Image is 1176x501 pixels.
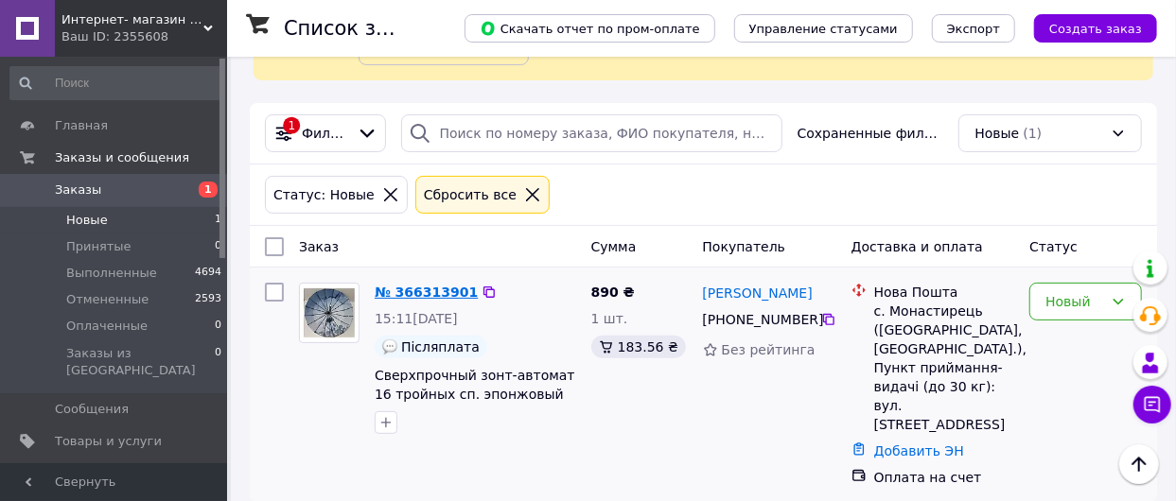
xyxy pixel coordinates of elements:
[703,284,813,302] a: [PERSON_NAME]
[932,14,1015,43] button: Экспорт
[1029,239,1078,254] span: Статус
[974,124,1019,143] span: Новые
[947,22,1000,36] span: Экспорт
[401,114,782,152] input: Поиск по номеру заказа, ФИО покупателя, номеру телефона, Email, номеру накладной
[375,368,575,440] a: Сверхпрочный зонт-автомат 16 тройных сп. эпонжовый купол Три слона [PERSON_NAME] волна
[9,66,223,100] input: Поиск
[851,239,983,254] span: Доставка и оплата
[1023,126,1042,141] span: (1)
[798,124,944,143] span: Сохраненные фильтры:
[55,149,189,166] span: Заказы и сообщения
[591,311,628,326] span: 1 шт.
[591,239,637,254] span: Сумма
[66,291,149,308] span: Отмененные
[55,117,108,134] span: Главная
[215,345,221,379] span: 0
[480,20,700,37] span: Скачать отчет по пром-оплате
[61,11,203,28] span: Интернет- магазин "TopMir" качественная детская обувь для всех
[1119,444,1159,484] button: Наверх
[375,311,458,326] span: 15:11[DATE]
[66,238,132,255] span: Принятые
[874,302,1015,434] div: с. Монастирець ([GEOGRAPHIC_DATA], [GEOGRAPHIC_DATA].), Пункт приймання-видачі (до 30 кг): вул. [...
[66,265,157,282] span: Выполненные
[195,265,221,282] span: 4694
[703,239,786,254] span: Покупатель
[1045,291,1103,312] div: Новый
[1034,14,1157,43] button: Создать заказ
[195,291,221,308] span: 2593
[66,318,148,335] span: Оплаченные
[302,124,349,143] span: Фильтры
[215,212,221,229] span: 1
[734,14,913,43] button: Управление статусами
[1049,22,1142,36] span: Создать заказ
[375,285,478,300] a: № 366313901
[591,336,686,358] div: 183.56 ₴
[874,283,1015,302] div: Нова Пошта
[874,443,964,458] a: Добавить ЭН
[66,212,108,229] span: Новые
[749,22,898,36] span: Управление статусами
[299,239,339,254] span: Заказ
[465,14,715,43] button: Скачать отчет по пром-оплате
[55,181,101,199] span: Заказы
[420,184,520,205] div: Сбросить все
[382,339,397,354] img: :speech_balloon:
[55,401,129,418] span: Сообщения
[299,283,360,343] a: Фото товару
[1133,386,1171,423] button: Чат с покупателем
[284,17,447,40] h1: Список заказов
[1015,20,1157,35] a: Создать заказ
[66,345,215,379] span: Заказы из [GEOGRAPHIC_DATA]
[55,433,162,450] span: Товары и услуги
[703,312,824,327] span: [PHONE_NUMBER]
[722,342,816,357] span: Без рейтинга
[215,238,221,255] span: 0
[215,318,221,335] span: 0
[61,28,227,45] div: Ваш ID: 2355608
[401,339,480,354] span: Післяплата
[270,184,378,205] div: Статус: Новые
[874,468,1015,487] div: Оплата на счет
[591,285,635,300] span: 890 ₴
[300,288,359,337] img: Фото товару
[199,181,218,198] span: 1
